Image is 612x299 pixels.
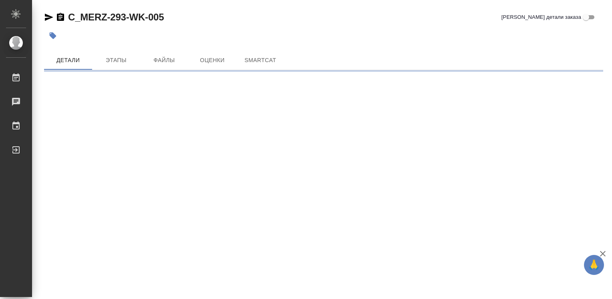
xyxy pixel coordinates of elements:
span: Этапы [97,55,135,65]
span: Детали [49,55,87,65]
span: Оценки [193,55,232,65]
span: SmartCat [241,55,280,65]
span: Файлы [145,55,183,65]
span: [PERSON_NAME] детали заказа [501,13,581,21]
a: C_MERZ-293-WK-005 [68,12,164,22]
button: 🙏 [584,255,604,275]
button: Скопировать ссылку [56,12,65,22]
button: Добавить тэг [44,27,62,44]
button: Скопировать ссылку для ЯМессенджера [44,12,54,22]
span: 🙏 [587,257,601,273]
